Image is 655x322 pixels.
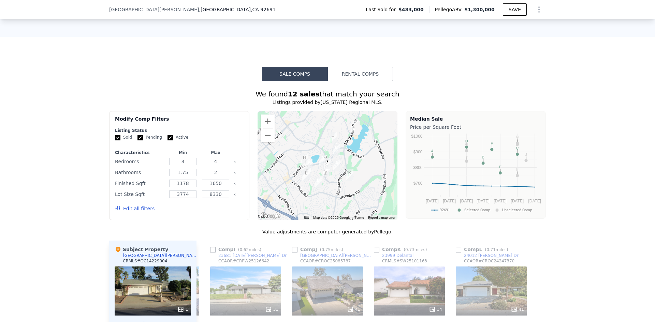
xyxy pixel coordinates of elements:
text: [DATE] [426,199,439,203]
span: $1,300,000 [464,7,495,12]
span: [GEOGRAPHIC_DATA][PERSON_NAME] [109,6,199,13]
text: $900 [413,150,423,154]
input: Sold [115,135,120,140]
label: Pending [137,135,162,140]
div: Comp L [456,246,511,253]
text: D [465,139,468,143]
button: Clear [233,182,236,185]
span: 0.75 [321,247,331,252]
span: Last Sold for [366,6,399,13]
text: [DATE] [494,199,507,203]
div: 24182 Amurro Dr [315,177,322,188]
div: [GEOGRAPHIC_DATA][PERSON_NAME] [300,253,371,258]
button: Keyboard shortcuts [304,216,309,219]
text: A [431,149,434,153]
div: 23695 Via San Gil [305,159,312,171]
div: Comp J [292,246,346,253]
div: Max [201,150,231,155]
text: L [466,153,468,157]
div: CCAOR # CROC25085787 [300,258,351,264]
button: Zoom in [261,114,275,128]
span: , [GEOGRAPHIC_DATA] [199,6,275,13]
div: 22911 Via Santiago [330,132,337,144]
button: SAVE [503,3,527,16]
div: Modify Comp Filters [115,116,244,128]
label: Active [168,135,188,140]
div: 41 [347,306,360,313]
div: 23681 [DATE][PERSON_NAME] Dr [218,253,287,258]
text: [DATE] [460,199,473,203]
span: , CA 92691 [251,7,276,12]
div: Subject Property [115,246,168,253]
text: $700 [413,181,423,186]
label: Sold [115,135,132,140]
svg: A chart. [410,132,541,217]
div: 23726 Via Astorga [333,159,340,171]
text: I [517,136,518,140]
img: Google [259,211,282,220]
div: 23291 Via Gaudix [333,144,340,156]
div: 41 [511,306,524,313]
div: Median Sale [410,116,541,122]
div: Characteristics [115,150,165,155]
div: Lot Size Sqft [115,189,165,199]
strong: 12 sales [288,90,320,98]
button: Edit all filters [115,205,155,212]
a: Terms (opens in new tab) [354,216,364,219]
button: Sale Comps [262,67,327,81]
div: 23999 Delantal [382,253,413,258]
div: 24012 Olivera Dr [302,170,310,181]
a: Report a map error [368,216,395,219]
div: Comp I [210,246,264,253]
text: B [482,155,484,159]
button: Clear [233,193,236,196]
span: ( miles) [317,247,346,252]
span: 0.71 [486,247,496,252]
a: [GEOGRAPHIC_DATA][PERSON_NAME] [292,253,371,258]
span: ( miles) [482,247,511,252]
text: [DATE] [511,199,524,203]
div: CCAOR # CRPW25126642 [218,258,270,264]
span: 0.62 [239,247,249,252]
div: 24012 [PERSON_NAME] Dr [464,253,519,258]
div: 26382 Avenida Deseo [303,168,311,179]
span: ( miles) [401,247,430,252]
text: C [516,146,519,150]
text: $800 [413,165,423,170]
a: Open this area in Google Maps (opens a new window) [259,211,282,220]
button: Clear [233,160,236,163]
div: We found that match your search [109,89,546,99]
div: Value adjustments are computer generated by Pellego . [109,228,546,235]
text: J [525,153,527,157]
span: Map data ©2025 Google [313,216,350,219]
div: Finished Sqft [115,179,165,188]
button: Zoom out [261,128,275,142]
div: CRMLS # SW25101163 [382,258,427,264]
div: [GEOGRAPHIC_DATA][PERSON_NAME] [123,253,199,258]
div: 23999 Delantal [346,169,353,181]
div: 31 [265,306,278,313]
input: Pending [137,135,143,140]
div: 23571 Valarta Ln [319,155,326,166]
span: ( miles) [235,247,264,252]
text: 92691 [440,208,450,212]
a: 23681 [DATE][PERSON_NAME] Dr [210,253,287,258]
div: Listings provided by [US_STATE] Regional MLS . [109,99,546,106]
div: Bathrooms [115,168,165,177]
text: [DATE] [443,199,456,203]
span: Pellego ARV [435,6,465,13]
span: 0.73 [405,247,414,252]
text: H [516,135,519,139]
div: Bedrooms [115,157,165,166]
span: $483,000 [398,6,424,13]
text: $1000 [411,134,423,139]
text: K [516,168,519,172]
text: E [499,165,501,169]
text: Selected Comp [464,208,490,212]
input: Active [168,135,173,140]
div: 26302 Via Logrono [301,154,308,166]
text: G [465,142,468,147]
div: CRMLS # OC14229004 [123,258,167,264]
div: 23656 Via Estella [324,158,331,169]
div: 34 [429,306,442,313]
